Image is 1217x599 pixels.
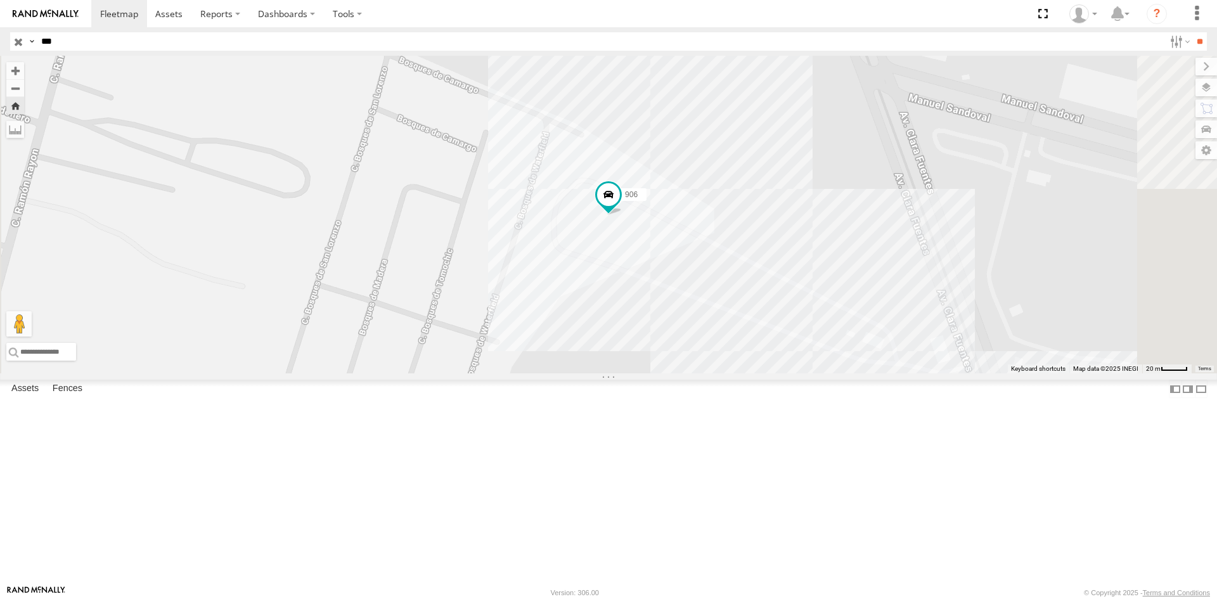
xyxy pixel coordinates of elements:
[1011,364,1066,373] button: Keyboard shortcuts
[6,79,24,97] button: Zoom out
[1165,32,1192,51] label: Search Filter Options
[1147,4,1167,24] i: ?
[1169,380,1182,398] label: Dock Summary Table to the Left
[13,10,79,18] img: rand-logo.svg
[27,32,37,51] label: Search Query
[1198,366,1211,371] a: Terms (opens in new tab)
[6,62,24,79] button: Zoom in
[551,589,599,596] div: Version: 306.00
[5,380,45,398] label: Assets
[1195,141,1217,159] label: Map Settings
[1146,365,1161,372] span: 20 m
[7,586,65,599] a: Visit our Website
[1142,364,1192,373] button: Map Scale: 20 m per 39 pixels
[6,97,24,114] button: Zoom Home
[6,311,32,337] button: Drag Pegman onto the map to open Street View
[1065,4,1102,23] div: fernando ponce
[46,380,89,398] label: Fences
[1182,380,1194,398] label: Dock Summary Table to the Right
[1143,589,1210,596] a: Terms and Conditions
[1084,589,1210,596] div: © Copyright 2025 -
[6,120,24,138] label: Measure
[1073,365,1138,372] span: Map data ©2025 INEGI
[625,190,638,199] span: 906
[1195,380,1207,398] label: Hide Summary Table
